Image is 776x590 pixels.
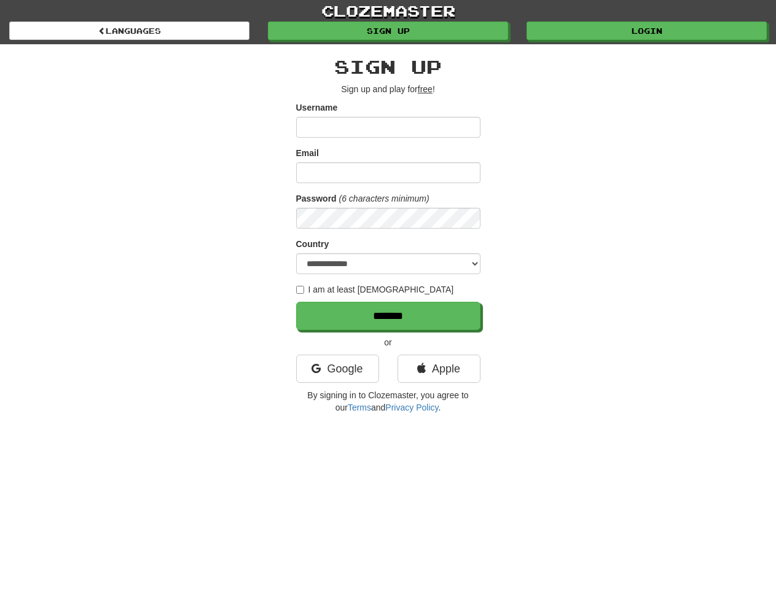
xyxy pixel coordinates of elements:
p: or [296,336,480,348]
a: Apple [398,355,480,383]
h2: Sign up [296,57,480,77]
a: Login [527,22,767,40]
label: Password [296,192,337,205]
label: Email [296,147,319,159]
a: Sign up [268,22,508,40]
a: Privacy Policy [385,403,438,412]
label: I am at least [DEMOGRAPHIC_DATA] [296,283,454,296]
label: Username [296,101,338,114]
p: Sign up and play for ! [296,83,480,95]
a: Google [296,355,379,383]
a: Terms [348,403,371,412]
label: Country [296,238,329,250]
p: By signing in to Clozemaster, you agree to our and . [296,389,480,414]
a: Languages [9,22,249,40]
em: (6 characters minimum) [339,194,429,203]
u: free [418,84,433,94]
input: I am at least [DEMOGRAPHIC_DATA] [296,286,304,294]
